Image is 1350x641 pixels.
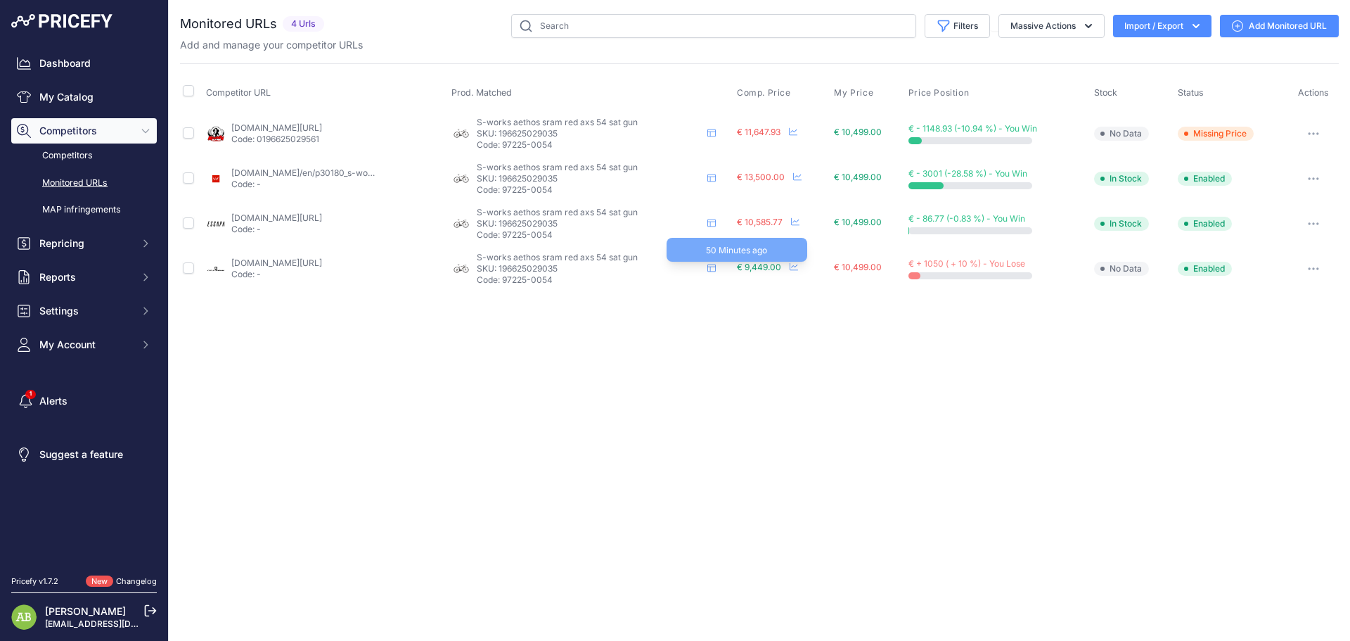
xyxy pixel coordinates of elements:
span: New [86,576,113,588]
span: My Price [834,87,873,99]
span: Missing Price [1178,127,1254,141]
a: Suggest a feature [11,442,157,467]
span: Enabled [1178,172,1232,186]
span: In Stock [1094,172,1149,186]
p: Code: 97225-0054 [477,229,702,241]
button: Import / Export [1113,15,1211,37]
span: Price Position [908,87,969,99]
a: Competitors [11,144,157,168]
span: Stock [1094,87,1117,98]
a: [DOMAIN_NAME][URL] [231,258,322,268]
button: Competitors [11,118,157,144]
nav: Sidebar [11,51,157,559]
span: Actions [1298,87,1329,98]
a: [DOMAIN_NAME][URL] [231,122,322,133]
button: My Price [834,87,876,99]
p: SKU: 196625029035 [477,173,702,184]
span: € 10,499.00 [834,127,882,137]
button: Filters [925,14,990,38]
span: € 10,585.77 [737,217,783,227]
span: S-works aethos sram red axs 54 sat gun [477,252,638,262]
span: € + 1050 ( + 10 %) - You Lose [908,258,1025,269]
span: € 9,449.00 [737,262,781,272]
a: [DOMAIN_NAME][URL] [231,212,322,223]
span: Comp. Price [737,87,791,99]
p: Code: 97225-0054 [477,139,702,151]
p: SKU: 196625029035 [477,128,702,139]
p: Add and manage your competitor URLs [180,38,363,52]
a: [PERSON_NAME] [45,605,126,617]
span: S-works aethos sram red axs 54 sat gun [477,207,638,217]
p: Code: - [231,269,322,280]
span: No Data [1094,262,1149,276]
span: In Stock [1094,217,1149,231]
p: SKU: 196625029035 [477,263,702,274]
span: Repricing [39,236,131,250]
a: [EMAIL_ADDRESS][DOMAIN_NAME] [45,618,192,629]
p: Code: - [231,179,378,190]
span: € - 3001 (-28.58 %) - You Win [908,168,1027,179]
p: SKU: 196625029035 [477,218,702,229]
a: My Catalog [11,84,157,110]
a: Monitored URLs [11,171,157,196]
span: S-works aethos sram red axs 54 sat gun [477,117,638,127]
span: Enabled [1178,217,1232,231]
span: 50 Minutes ago [706,245,767,255]
span: € - 1148.93 (-10.94 %) - You Win [908,123,1037,134]
button: Repricing [11,231,157,256]
span: € 10,499.00 [834,217,882,227]
span: € 10,499.00 [834,172,882,182]
span: Competitors [39,124,131,138]
p: Code: 97225-0054 [477,184,702,196]
span: € 10,499.00 [834,262,882,272]
a: Add Monitored URL [1220,15,1339,37]
p: Code: 0196625029561 [231,134,322,145]
input: Search [511,14,916,38]
a: Dashboard [11,51,157,76]
span: € 11,647.93 [737,127,780,137]
p: Code: 97225-0054 [477,274,702,286]
a: Changelog [116,576,157,586]
h2: Monitored URLs [180,14,277,34]
span: Reports [39,270,131,284]
button: Comp. Price [737,87,794,99]
span: Settings [39,304,131,318]
a: MAP infringements [11,198,157,222]
span: € 13,500.00 [737,172,785,182]
span: My Account [39,338,131,352]
button: My Account [11,332,157,357]
span: S-works aethos sram red axs 54 sat gun [477,162,638,172]
button: Price Position [908,87,972,99]
span: Prod. Matched [451,87,512,98]
img: Pricefy Logo [11,14,112,28]
button: Reports [11,265,157,290]
span: 4 Urls [283,16,324,32]
span: Status [1178,87,1204,98]
div: Pricefy v1.7.2 [11,576,58,588]
button: Massive Actions [998,14,1105,38]
button: Settings [11,298,157,324]
p: Code: - [231,224,322,235]
span: No Data [1094,127,1149,141]
span: Competitor URL [206,87,271,98]
a: Alerts [11,388,157,414]
span: Enabled [1178,262,1232,276]
span: € - 86.77 (-0.83 %) - You Win [908,213,1025,224]
a: [DOMAIN_NAME]/en/p30180_s-works_aethos__sram_red_axs?prirule_jdsnikfkfjsd=9322 [231,167,577,178]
